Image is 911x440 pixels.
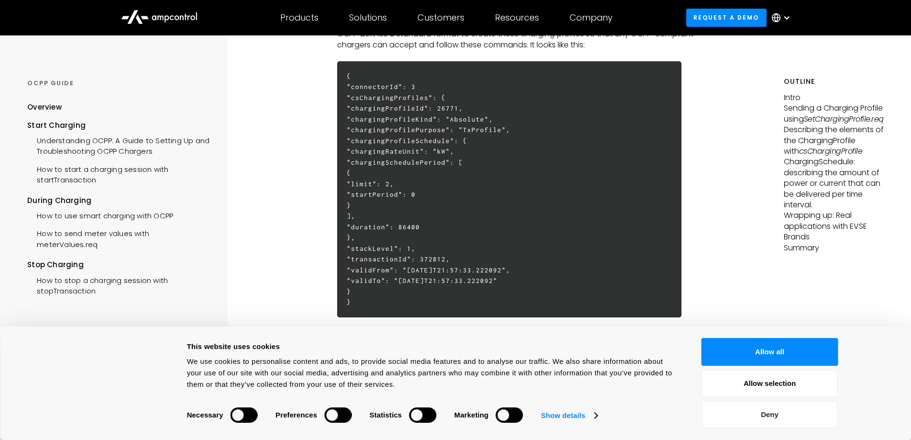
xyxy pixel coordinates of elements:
em: SetChargingProfile.req [804,113,884,124]
div: Company [570,12,613,23]
p: Describing the elements of the ChargingProfile with [784,124,884,157]
a: How to stop a charging session with stopTransaction [27,271,209,299]
a: Show details [541,408,597,423]
button: Deny [702,401,838,429]
div: Customers [417,12,464,23]
em: csChargingProfile [799,146,863,157]
strong: Statistics [370,411,402,419]
a: How to start a charging session with startTransaction [27,159,209,188]
strong: Necessary [187,411,223,419]
p: Sending a Charging Profile using [784,103,884,124]
strong: Marketing [454,411,489,419]
p: Intro [784,92,884,103]
a: Request a demo [686,9,767,26]
div: During Charging [27,195,209,206]
a: Understanding OCPP: A Guide to Setting Up and Troubleshooting OCPP Chargers [27,131,209,159]
a: How to send meter values with meterValues.req [27,224,209,252]
div: Overview [27,102,62,113]
div: Stop Charging [27,259,209,270]
div: Resources [495,12,539,23]
div: Start Charging [27,120,209,131]
div: OCPP GUIDE [27,79,209,88]
strong: Preferences [275,411,317,419]
a: Overview [27,102,62,120]
div: Solutions [349,12,387,23]
a: How to use smart charging with OCPP [27,206,173,224]
div: Products [280,12,318,23]
h5: Outline [784,77,884,87]
p: ChargingSchedule: describing the amount of power or current that can be delivered per time interval. [784,157,884,210]
button: Allow selection [702,370,838,397]
div: We use cookies to personalise content and ads, to provide social media features and to analyse ou... [187,356,680,390]
p: Summary [784,243,884,253]
button: Allow all [702,338,838,366]
p: ‍ [337,50,720,61]
h6: { "connectorId": 3 "csChargingProfiles": { "chargingProfileId": 26771, "chargingProfileKind": "Ab... [337,61,681,317]
p: ‍ [337,320,720,330]
p: Wrapping up: Real applications with EVSE Brands [784,210,884,242]
div: This website uses cookies [187,341,680,352]
p: OCPP defines a standard format to create these charging profiles so that any OCPP-compliant charg... [337,29,720,50]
